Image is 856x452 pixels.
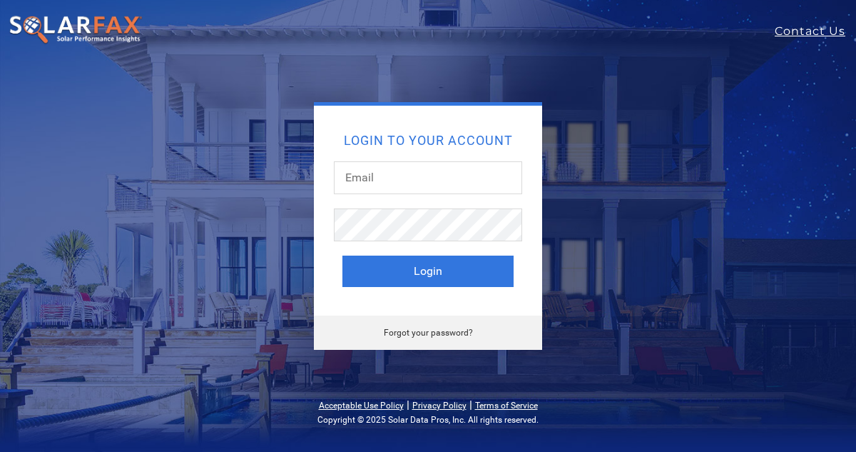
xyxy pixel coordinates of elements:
a: Privacy Policy [412,401,467,411]
h2: Login to your account [342,134,514,147]
a: Terms of Service [475,401,538,411]
a: Forgot your password? [384,328,473,338]
img: SolarFax [9,15,143,45]
span: | [469,398,472,411]
span: | [407,398,409,411]
button: Login [342,256,514,287]
a: Contact Us [775,23,856,40]
input: Email [334,161,522,194]
a: Acceptable Use Policy [319,401,404,411]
